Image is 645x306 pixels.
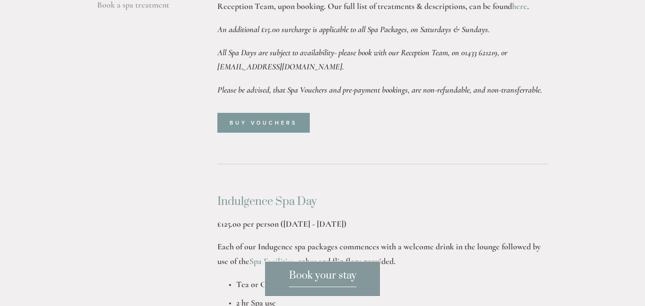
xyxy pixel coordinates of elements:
[217,195,548,208] h2: Indulgence Spa Day
[217,24,490,34] em: An additional £15.00 surcharge is applicable to all Spa Packages, on Saturdays & Sundays.
[217,219,347,229] strong: £125.oo per person ([DATE] - [DATE])
[217,85,542,95] em: Please be advised, that Spa Vouchers and pre-payment bookings, are non-refundable, and non-transf...
[249,256,294,266] a: Spa Facilities
[217,47,509,72] em: All Spa Days are subject to availability- please book with our Reception Team, on 01433 621219, o...
[294,256,396,266] strong: , robes and flip flops provided.
[217,241,543,266] strong: Each of our Indugence spa packages commences with a welcome drink in the lounge followed by use o...
[265,261,380,297] a: Book your stay
[289,269,356,287] span: Book your stay
[512,1,527,11] a: here
[217,113,310,133] a: Buy Vouchers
